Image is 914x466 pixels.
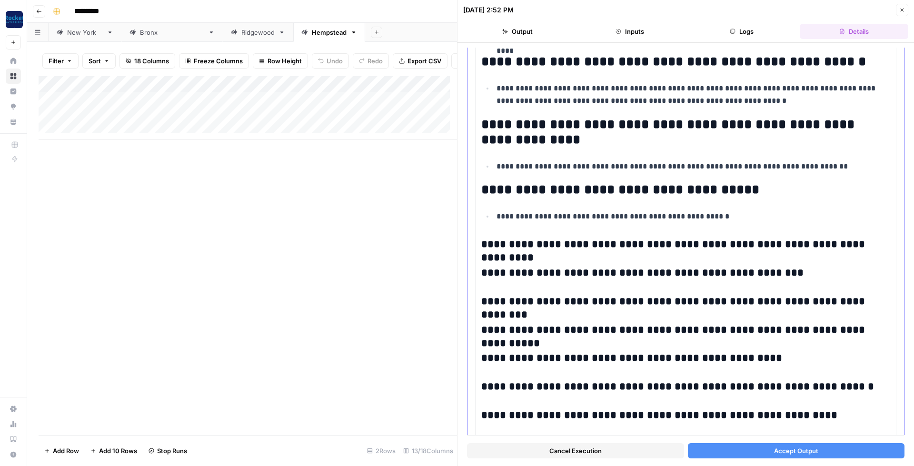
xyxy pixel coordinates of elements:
[253,53,308,69] button: Row Height
[353,53,389,69] button: Redo
[6,447,21,462] button: Help + Support
[134,56,169,66] span: 18 Columns
[143,443,193,458] button: Stop Runs
[223,23,293,42] a: Ridgewood
[368,56,383,66] span: Redo
[42,53,79,69] button: Filter
[467,443,684,458] button: Cancel Execution
[293,23,365,42] a: Hempstead
[6,53,21,69] a: Home
[576,24,684,39] button: Inputs
[157,446,187,456] span: Stop Runs
[688,443,905,458] button: Accept Output
[327,56,343,66] span: Undo
[6,99,21,114] a: Opportunities
[119,53,175,69] button: 18 Columns
[49,56,64,66] span: Filter
[393,53,447,69] button: Export CSV
[39,443,85,458] button: Add Row
[85,443,143,458] button: Add 10 Rows
[82,53,116,69] button: Sort
[99,446,137,456] span: Add 10 Rows
[6,69,21,84] a: Browse
[6,416,21,432] a: Usage
[774,446,818,456] span: Accept Output
[67,28,103,37] div: [US_STATE]
[688,24,796,39] button: Logs
[399,443,457,458] div: 13/18 Columns
[140,28,204,37] div: [GEOGRAPHIC_DATA]
[549,446,602,456] span: Cancel Execution
[49,23,121,42] a: [US_STATE]
[800,24,908,39] button: Details
[463,24,572,39] button: Output
[312,53,349,69] button: Undo
[194,56,243,66] span: Freeze Columns
[179,53,249,69] button: Freeze Columns
[6,432,21,447] a: Learning Hub
[6,114,21,129] a: Your Data
[407,56,441,66] span: Export CSV
[6,84,21,99] a: Insights
[268,56,302,66] span: Row Height
[6,401,21,416] a: Settings
[241,28,275,37] div: Ridgewood
[89,56,101,66] span: Sort
[121,23,223,42] a: [GEOGRAPHIC_DATA]
[6,8,21,31] button: Workspace: Rocket Pilots
[312,28,347,37] div: Hempstead
[463,5,514,15] div: [DATE] 2:52 PM
[363,443,399,458] div: 2 Rows
[53,446,79,456] span: Add Row
[6,11,23,28] img: Rocket Pilots Logo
